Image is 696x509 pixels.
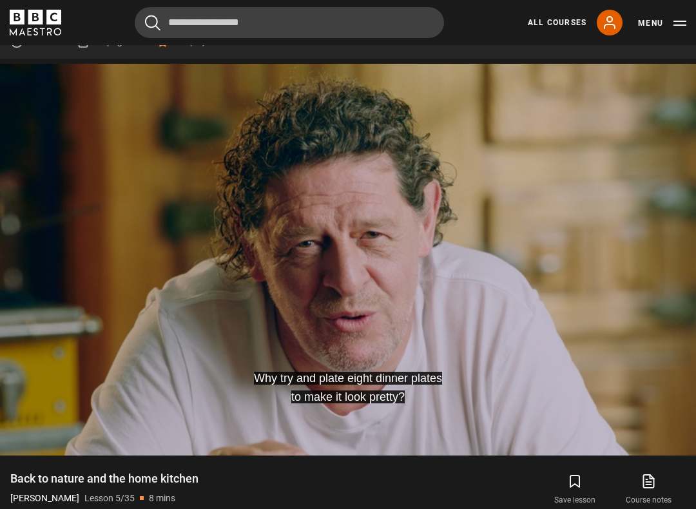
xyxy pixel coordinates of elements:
[10,10,61,35] svg: BBC Maestro
[135,7,444,38] input: Search
[145,15,160,31] button: Submit the search query
[612,471,686,508] a: Course notes
[638,17,686,30] button: Toggle navigation
[10,492,79,505] p: [PERSON_NAME]
[84,492,135,505] p: Lesson 5/35
[528,17,586,28] a: All Courses
[10,471,198,486] h1: Back to nature and the home kitchen
[149,492,175,505] p: 8 mins
[538,471,612,508] button: Save lesson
